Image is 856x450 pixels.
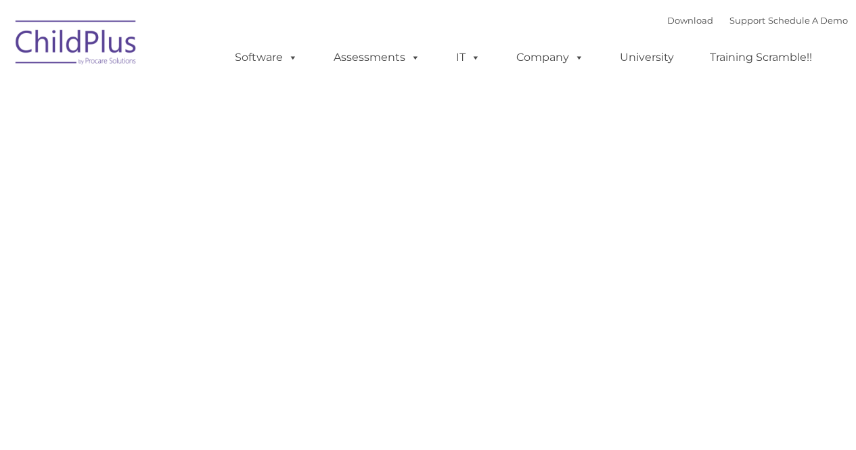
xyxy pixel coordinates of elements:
a: Software [221,44,311,71]
a: Schedule A Demo [768,15,848,26]
font: | [667,15,848,26]
a: IT [443,44,494,71]
a: Assessments [320,44,434,71]
a: Company [503,44,598,71]
a: Download [667,15,713,26]
a: Training Scramble!! [696,44,826,71]
img: ChildPlus by Procare Solutions [9,11,144,78]
a: Support [729,15,765,26]
a: University [606,44,688,71]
